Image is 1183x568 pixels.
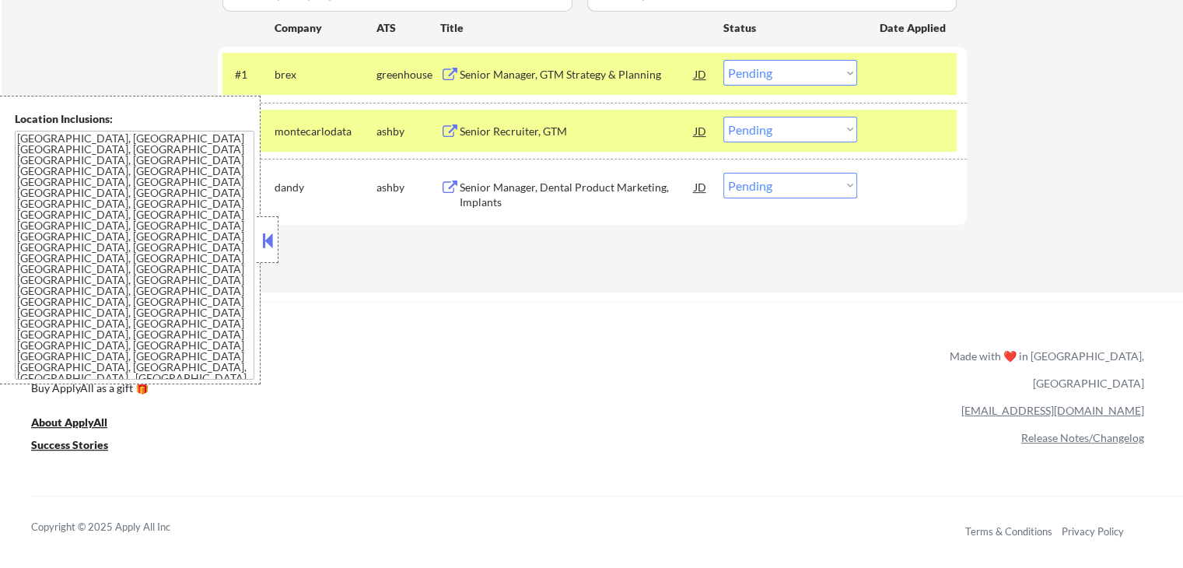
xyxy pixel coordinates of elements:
div: JD [693,60,709,88]
div: Buy ApplyAll as a gift 🎁 [31,383,187,394]
a: Release Notes/Changelog [1021,431,1144,444]
u: Success Stories [31,438,108,451]
u: About ApplyAll [31,415,107,429]
div: Senior Manager, Dental Product Marketing, Implants [460,180,695,210]
div: JD [693,173,709,201]
div: Made with ❤️ in [GEOGRAPHIC_DATA], [GEOGRAPHIC_DATA] [943,342,1144,397]
div: Date Applied [880,20,948,36]
div: Company [275,20,376,36]
div: Copyright © 2025 Apply All Inc [31,520,210,535]
div: JD [693,117,709,145]
div: greenhouse [376,67,440,82]
div: brex [275,67,376,82]
div: montecarlodata [275,124,376,139]
a: Refer & earn free applications 👯‍♀️ [31,364,625,380]
div: Title [440,20,709,36]
div: ashby [376,124,440,139]
div: #1 [235,67,262,82]
a: About ApplyAll [31,415,129,434]
div: ATS [376,20,440,36]
a: Buy ApplyAll as a gift 🎁 [31,380,187,400]
a: [EMAIL_ADDRESS][DOMAIN_NAME] [961,404,1144,417]
div: Location Inclusions: [15,111,254,127]
a: Success Stories [31,437,129,457]
div: Senior Manager, GTM Strategy & Planning [460,67,695,82]
div: ashby [376,180,440,195]
div: Status [723,13,857,41]
div: dandy [275,180,376,195]
div: Senior Recruiter, GTM [460,124,695,139]
a: Terms & Conditions [965,525,1052,538]
a: Privacy Policy [1062,525,1124,538]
